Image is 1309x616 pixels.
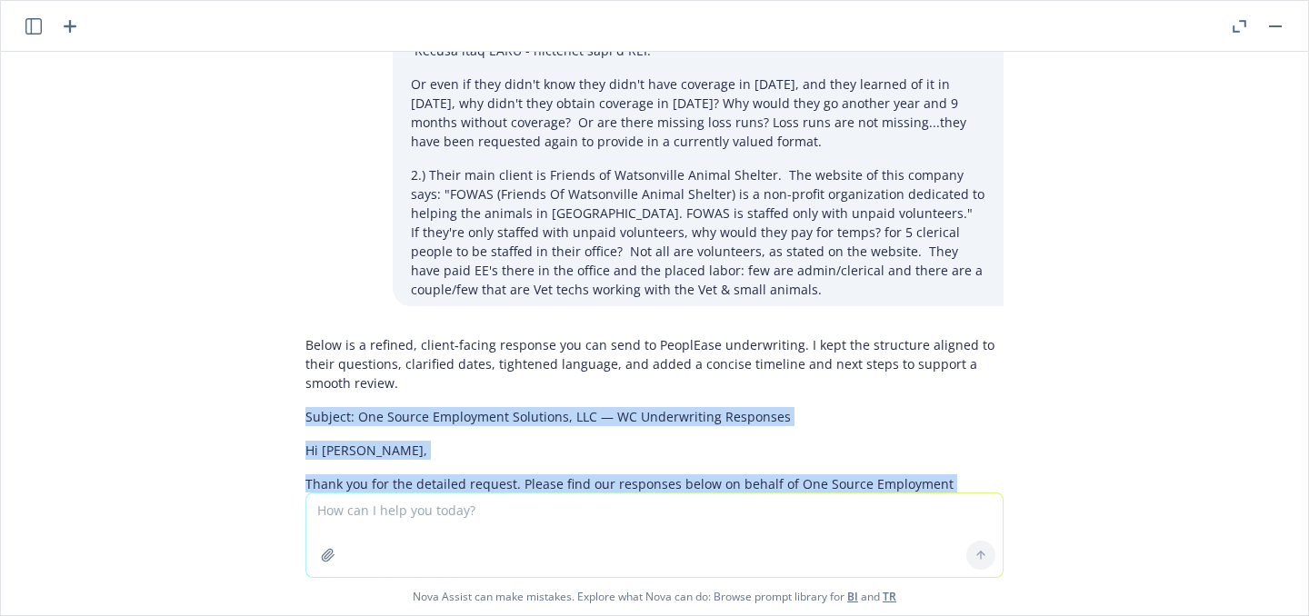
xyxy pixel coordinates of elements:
a: BI [847,589,858,604]
p: Below is a refined, client‑facing response you can send to PeoplEase underwriting. I kept the str... [305,335,1004,392]
span: Nova Assist can make mistakes. Explore what Nova can do: Browse prompt library for and [8,578,1301,615]
p: Thank you for the detailed request. Please find our responses below on behalf of One Source Emplo... [305,474,1004,512]
p: Or even if they didn't know they didn't have coverage in [DATE], and they learned of it in [DATE]... [411,75,985,151]
p: Subject: One Source Employment Solutions, LLC — WC Underwriting Responses [305,407,1004,426]
p: Hi [PERSON_NAME], [305,441,1004,460]
a: TR [883,589,896,604]
p: 2.) Their main client is Friends of Watsonville Animal Shelter. The website of this company says:... [411,165,985,299]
